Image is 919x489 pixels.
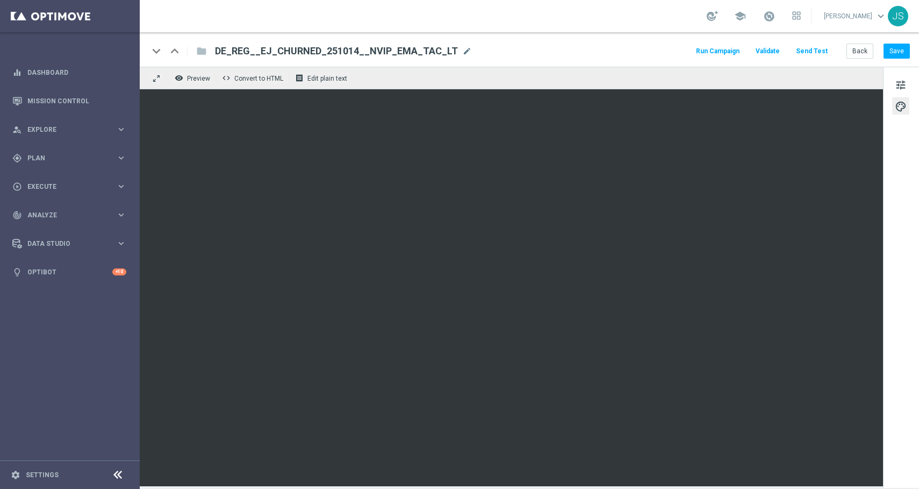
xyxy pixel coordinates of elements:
[295,74,304,82] i: receipt
[112,268,126,275] div: +10
[12,182,22,192] i: play_circle_outline
[27,155,116,161] span: Plan
[12,68,22,77] i: equalizer
[27,126,116,133] span: Explore
[27,240,116,247] span: Data Studio
[462,46,472,56] span: mode_edit
[219,71,288,85] button: code Convert to HTML
[116,210,126,220] i: keyboard_arrow_right
[175,74,183,82] i: remove_red_eye
[187,75,210,82] span: Preview
[892,97,909,115] button: palette
[12,267,22,277] i: lightbulb
[12,125,116,134] div: Explore
[12,258,126,286] div: Optibot
[734,10,746,22] span: school
[12,211,127,219] button: track_changes Analyze keyboard_arrow_right
[12,210,22,220] i: track_changes
[27,258,112,286] a: Optibot
[234,75,283,82] span: Convert to HTML
[222,74,231,82] span: code
[888,6,908,26] div: JS
[794,44,829,59] button: Send Test
[116,181,126,192] i: keyboard_arrow_right
[307,75,347,82] span: Edit plain text
[27,58,126,87] a: Dashboard
[116,153,126,163] i: keyboard_arrow_right
[292,71,352,85] button: receipt Edit plain text
[884,44,910,59] button: Save
[12,125,127,134] button: person_search Explore keyboard_arrow_right
[12,125,22,134] i: person_search
[12,68,127,77] button: equalizer Dashboard
[895,78,907,92] span: tune
[12,239,116,249] div: Data Studio
[823,8,888,24] a: [PERSON_NAME]keyboard_arrow_down
[116,124,126,134] i: keyboard_arrow_right
[11,470,20,480] i: settings
[892,76,909,93] button: tune
[12,239,127,248] button: Data Studio keyboard_arrow_right
[12,210,116,220] div: Analyze
[12,153,22,163] i: gps_fixed
[116,238,126,249] i: keyboard_arrow_right
[12,58,126,87] div: Dashboard
[12,153,116,163] div: Plan
[215,45,458,58] span: DE_REG__EJ_CHURNED_251014__NVIP_EMA_TAC_LT
[756,47,780,55] span: Validate
[172,71,215,85] button: remove_red_eye Preview
[27,183,116,190] span: Execute
[12,182,127,191] button: play_circle_outline Execute keyboard_arrow_right
[895,100,907,114] span: palette
[12,182,116,192] div: Execute
[875,10,887,22] span: keyboard_arrow_down
[12,97,127,105] button: Mission Control
[12,154,127,162] button: gps_fixed Plan keyboard_arrow_right
[694,44,741,59] button: Run Campaign
[27,212,116,218] span: Analyze
[754,44,781,59] button: Validate
[846,44,873,59] button: Back
[12,268,127,277] button: lightbulb Optibot +10
[26,472,59,478] a: Settings
[12,87,126,115] div: Mission Control
[27,87,126,115] a: Mission Control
